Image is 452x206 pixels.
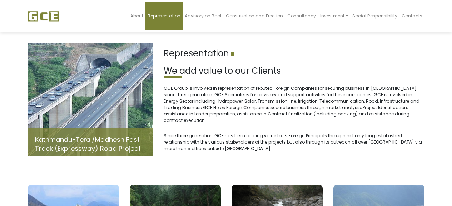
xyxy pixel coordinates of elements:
[164,85,424,124] p: GCE Group is involved in representation of reputed Foreign Companies for securing business in [GE...
[320,13,344,19] span: Investment
[148,13,180,19] span: Representation
[226,13,283,19] span: Construction and Erection
[130,13,143,19] span: About
[164,133,424,152] p: Since three generation, GCE has been adding value to its Foreign Principals through not only long...
[185,13,222,19] span: Advisory on Boot
[318,2,350,30] a: Investment
[285,2,318,30] a: Consultancy
[28,43,153,156] img: Fast-track.jpg
[399,2,424,30] a: Contacts
[352,13,397,19] span: Social Responsibility
[164,66,424,76] h2: We add value to our Clients
[183,2,224,30] a: Advisory on Boot
[287,13,316,19] span: Consultancy
[402,13,422,19] span: Contacts
[128,2,145,30] a: About
[28,11,59,22] img: GCE Group
[35,135,141,153] a: Kathmandu-Terai/Madhesh Fast Track (Expressway) Road Project
[164,48,424,59] h1: Representation
[145,2,183,30] a: Representation
[350,2,399,30] a: Social Responsibility
[224,2,285,30] a: Construction and Erection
